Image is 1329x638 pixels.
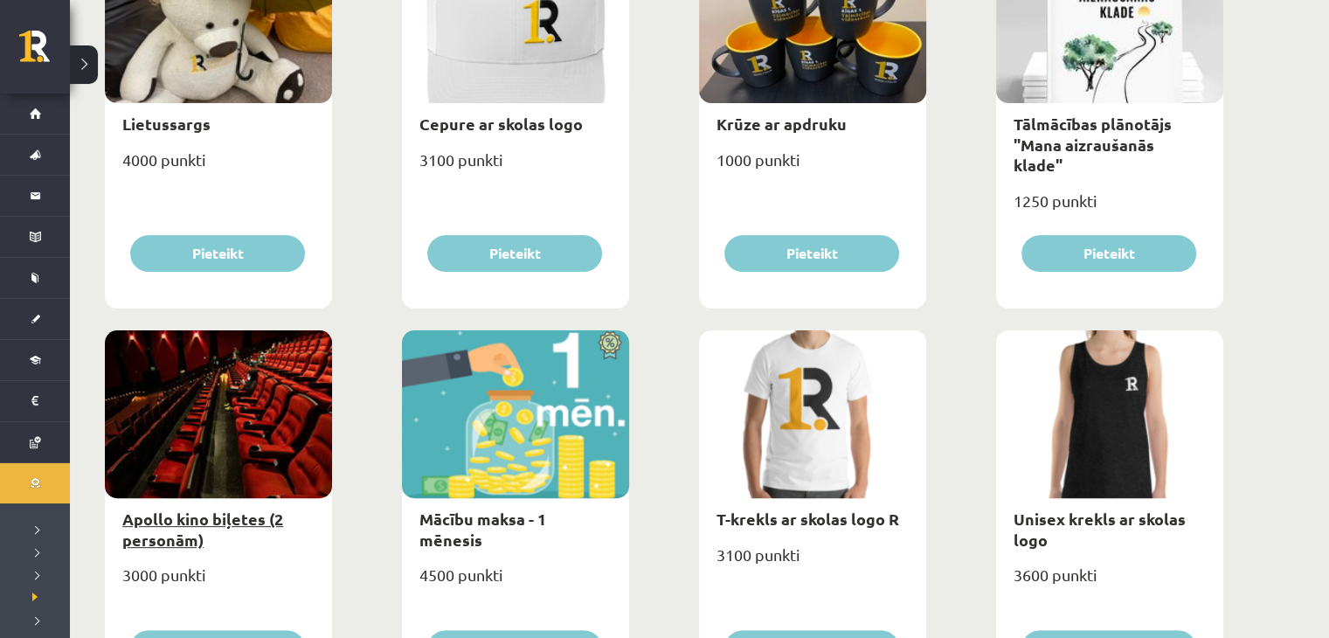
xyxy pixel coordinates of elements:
a: Krūze ar apdruku [716,114,847,134]
button: Pieteikt [1021,235,1196,272]
a: Cepure ar skolas logo [419,114,583,134]
button: Pieteikt [427,235,602,272]
a: Tālmācības plānotājs "Mana aizraušanās klade" [1014,114,1172,175]
div: 1000 punkti [699,145,926,189]
div: 3100 punkti [699,540,926,584]
a: Rīgas 1. Tālmācības vidusskola [19,31,70,74]
div: 3000 punkti [105,560,332,604]
a: Unisex krekls ar skolas logo [1014,509,1186,549]
button: Pieteikt [130,235,305,272]
a: T-krekls ar skolas logo R [716,509,899,529]
div: 3600 punkti [996,560,1223,604]
div: 4500 punkti [402,560,629,604]
div: 3100 punkti [402,145,629,189]
button: Pieteikt [724,235,899,272]
div: 1250 punkti [996,186,1223,230]
div: 4000 punkti [105,145,332,189]
a: Lietussargs [122,114,211,134]
a: Mācību maksa - 1 mēnesis [419,509,546,549]
img: Atlaide [590,330,629,360]
a: Apollo kino biļetes (2 personām) [122,509,283,549]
